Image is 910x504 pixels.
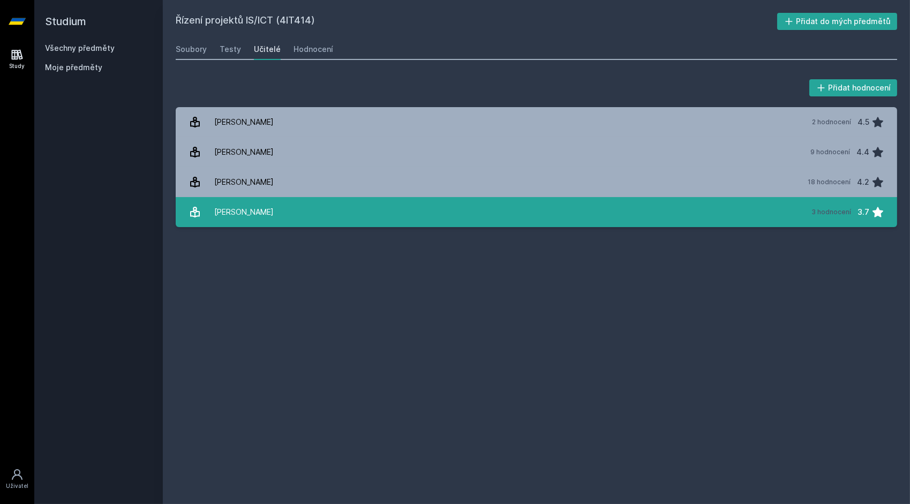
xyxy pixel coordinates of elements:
div: [PERSON_NAME] [214,111,274,133]
div: Soubory [176,44,207,55]
div: 3.7 [858,201,869,223]
button: Přidat hodnocení [809,79,898,96]
div: 9 hodnocení [810,148,850,156]
h2: Řízení projektů IS/ICT (4IT414) [176,13,777,30]
a: Testy [220,39,241,60]
a: Study [2,43,32,76]
a: Soubory [176,39,207,60]
div: 3 hodnocení [811,208,851,216]
div: 2 hodnocení [812,118,851,126]
a: [PERSON_NAME] 2 hodnocení 4.5 [176,107,897,137]
div: [PERSON_NAME] [214,201,274,223]
div: 4.4 [856,141,869,163]
a: Učitelé [254,39,281,60]
div: Study [10,62,25,70]
a: [PERSON_NAME] 18 hodnocení 4.2 [176,167,897,197]
div: 18 hodnocení [808,178,851,186]
div: Učitelé [254,44,281,55]
a: Hodnocení [294,39,333,60]
span: Moje předměty [45,62,102,73]
a: [PERSON_NAME] 9 hodnocení 4.4 [176,137,897,167]
a: [PERSON_NAME] 3 hodnocení 3.7 [176,197,897,227]
button: Přidat do mých předmětů [777,13,898,30]
a: Všechny předměty [45,43,115,52]
a: Uživatel [2,463,32,495]
div: Uživatel [6,482,28,490]
div: Testy [220,44,241,55]
div: [PERSON_NAME] [214,171,274,193]
div: 4.5 [858,111,869,133]
div: [PERSON_NAME] [214,141,274,163]
div: 4.2 [857,171,869,193]
div: Hodnocení [294,44,333,55]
